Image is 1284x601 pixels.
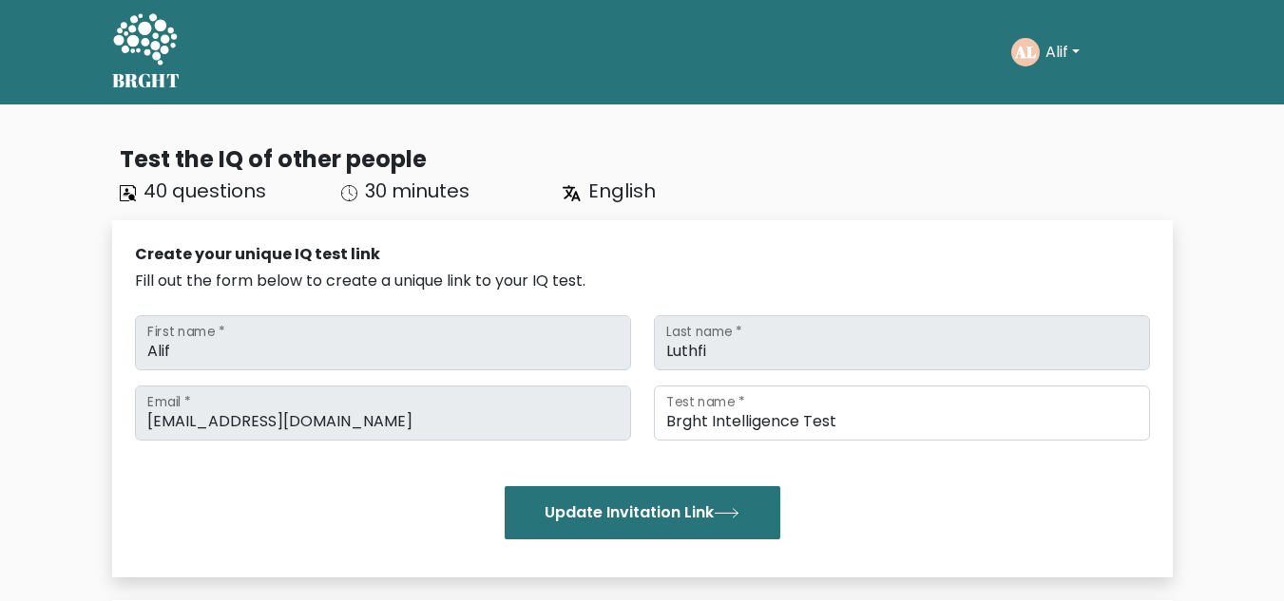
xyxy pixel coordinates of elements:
button: Alif [1040,40,1085,65]
input: Last name [654,315,1150,370]
span: 30 minutes [365,178,470,204]
input: Email [135,385,631,441]
a: BRGHT [112,8,181,97]
div: Fill out the form below to create a unique link to your IQ test. [135,270,1150,292]
div: Test the IQ of other people [120,142,1173,177]
span: 40 questions [144,178,266,204]
input: Test name [654,385,1150,441]
div: Create your unique IQ test link [135,243,1150,266]
span: English [588,178,656,204]
input: First name [135,315,631,370]
button: Update Invitation Link [505,486,780,539]
h5: BRGHT [112,69,181,92]
text: AL [1014,41,1036,63]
